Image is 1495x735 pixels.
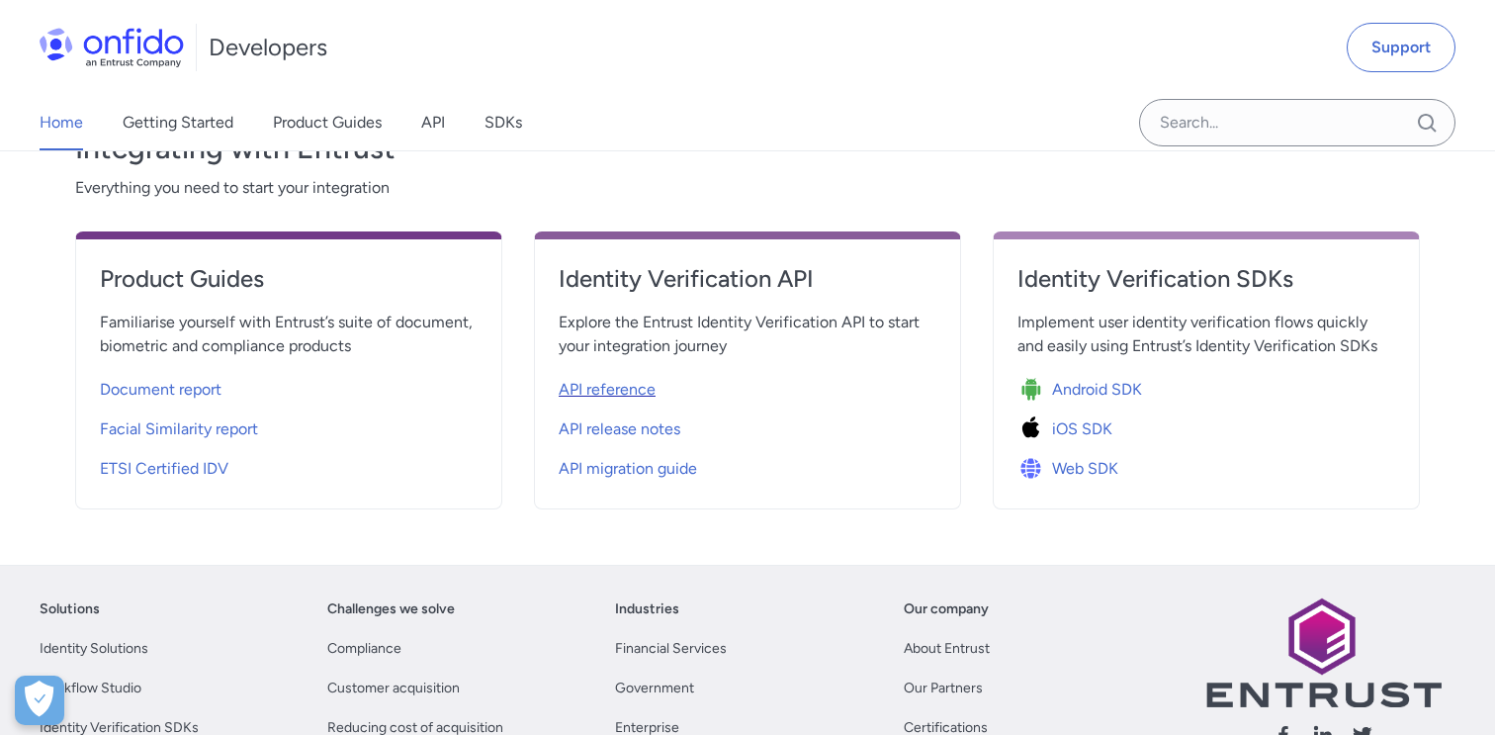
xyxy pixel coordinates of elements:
h4: Product Guides [100,263,478,295]
a: Identity Verification SDKs [1017,263,1395,311]
a: API [421,95,445,150]
span: Familiarise yourself with Entrust’s suite of document, biometric and compliance products [100,311,478,358]
a: Support [1347,23,1455,72]
a: Product Guides [273,95,382,150]
a: Icon iOS SDKiOS SDK [1017,406,1395,445]
a: Financial Services [615,637,727,661]
a: API migration guide [559,445,936,485]
img: Onfido Logo [40,28,184,67]
a: Compliance [327,637,401,661]
a: Facial Similarity report [100,406,478,445]
div: Cookie Preferences [15,676,64,725]
a: Identity Verification API [559,263,936,311]
span: ETSI Certified IDV [100,457,228,481]
a: Our Partners [904,677,983,700]
a: Workflow Studio [40,677,141,700]
img: Icon Web SDK [1017,455,1052,483]
a: Industries [615,597,679,621]
a: Document report [100,366,478,406]
img: Icon Android SDK [1017,376,1052,404]
a: Challenges we solve [327,597,455,621]
a: About Entrust [904,637,990,661]
span: API migration guide [559,457,697,481]
span: iOS SDK [1052,417,1112,441]
input: Onfido search input field [1139,99,1455,146]
a: Icon Android SDKAndroid SDK [1017,366,1395,406]
span: Explore the Entrust Identity Verification API to start your integration journey [559,311,936,358]
a: API reference [559,366,936,406]
a: Getting Started [123,95,233,150]
h1: Developers [209,32,327,63]
a: Customer acquisition [327,677,460,700]
img: Entrust logo [1204,597,1442,707]
span: Document report [100,378,221,402]
a: Solutions [40,597,100,621]
a: ETSI Certified IDV [100,445,478,485]
h4: Identity Verification API [559,263,936,295]
span: Web SDK [1052,457,1118,481]
span: API release notes [559,417,680,441]
img: Icon iOS SDK [1017,415,1052,443]
a: Government [615,677,694,700]
a: Icon Web SDKWeb SDK [1017,445,1395,485]
a: Our company [904,597,989,621]
h4: Identity Verification SDKs [1017,263,1395,295]
a: Identity Solutions [40,637,148,661]
span: Android SDK [1052,378,1142,402]
span: API reference [559,378,656,402]
a: Home [40,95,83,150]
span: Implement user identity verification flows quickly and easily using Entrust’s Identity Verificati... [1017,311,1395,358]
a: SDKs [484,95,522,150]
span: Everything you need to start your integration [75,176,1420,200]
button: Open Preferences [15,676,64,725]
a: API release notes [559,406,936,445]
span: Facial Similarity report [100,417,258,441]
a: Product Guides [100,263,478,311]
